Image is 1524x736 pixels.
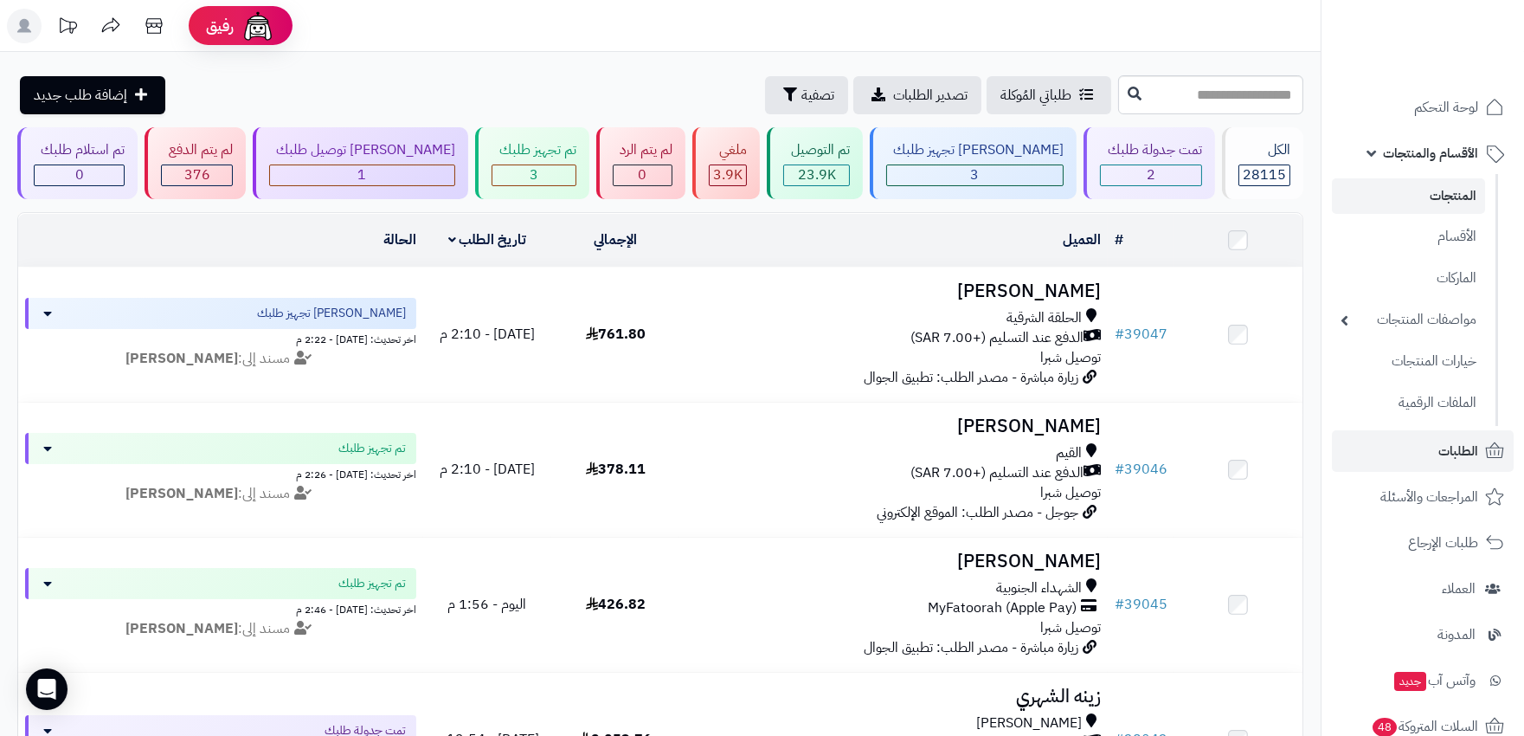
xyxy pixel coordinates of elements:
[1115,594,1124,615] span: #
[241,9,275,43] img: ai-face.png
[1408,531,1478,555] span: طلبات الإرجاع
[594,229,637,250] a: الإجمالي
[35,165,124,185] div: 0
[1100,140,1201,160] div: تمت جدولة طلبك
[1332,522,1514,564] a: طلبات الإرجاع
[34,140,125,160] div: تم استلام طلبك
[357,165,366,185] span: 1
[26,668,68,710] div: Open Intercom Messenger
[710,165,746,185] div: 3864
[1437,623,1476,647] span: المدونة
[887,165,1063,185] div: 3
[1332,260,1485,297] a: الماركات
[638,165,646,185] span: 0
[910,463,1084,483] span: الدفع عند التسليم (+7.00 SAR)
[801,85,834,106] span: تصفية
[686,416,1100,436] h3: [PERSON_NAME]
[864,637,1078,658] span: زيارة مباشرة - مصدر الطلب: تطبيق الجوال
[1438,439,1478,463] span: الطلبات
[1332,660,1514,701] a: وآتس آبجديد
[866,127,1080,199] a: [PERSON_NAME] تجهيز طلبك 3
[25,464,416,482] div: اخر تحديث: [DATE] - 2:26 م
[1392,668,1476,693] span: وآتس آب
[206,16,234,36] span: رفيق
[1332,178,1485,214] a: المنتجات
[1383,141,1478,165] span: الأقسام والمنتجات
[1238,140,1290,160] div: الكل
[709,140,747,160] div: ملغي
[686,552,1100,571] h3: [PERSON_NAME]
[686,281,1100,301] h3: [PERSON_NAME]
[161,140,232,160] div: لم يتم الدفع
[1442,577,1476,601] span: العملاء
[877,502,1078,523] span: جوجل - مصدر الطلب: الموقع الإلكتروني
[853,76,981,114] a: تصدير الطلبات
[1219,127,1307,199] a: الكل28115
[1243,165,1286,185] span: 28115
[686,687,1100,707] h3: زينه الشهري
[1332,384,1485,422] a: الملفات الرقمية
[864,367,1078,388] span: زيارة مباشرة - مصدر الطلب: تطبيق الجوال
[1332,343,1485,380] a: خيارات المنتجات
[987,76,1111,114] a: طلباتي المُوكلة
[1101,165,1200,185] div: 2
[125,618,238,639] strong: [PERSON_NAME]
[1056,443,1082,463] span: القيم
[1115,594,1167,615] a: #39045
[12,484,429,504] div: مسند إلى:
[970,165,979,185] span: 3
[1332,430,1514,472] a: الطلبات
[614,165,672,185] div: 0
[1000,85,1071,106] span: طلباتي المُوكلة
[586,324,646,345] span: 761.80
[472,127,592,199] a: تم تجهيز طلبك 3
[928,598,1077,618] span: MyFatoorah (Apple Pay)
[1006,308,1082,328] span: الحلقة الشرقية
[1040,617,1101,638] span: توصيل شبرا
[447,594,526,615] span: اليوم - 1:56 م
[765,76,848,114] button: تصفية
[14,127,141,199] a: تم استلام طلبك 0
[976,713,1082,733] span: [PERSON_NAME]
[1063,229,1101,250] a: العميل
[257,305,406,322] span: [PERSON_NAME] تجهيز طلبك
[763,127,865,199] a: تم التوصيل 23.9K
[1380,485,1478,509] span: المراجعات والأسئلة
[689,127,763,199] a: ملغي 3.9K
[75,165,84,185] span: 0
[440,459,535,480] span: [DATE] - 2:10 م
[1115,459,1124,480] span: #
[125,348,238,369] strong: [PERSON_NAME]
[141,127,248,199] a: لم يتم الدفع 376
[1115,324,1167,345] a: #39047
[1040,482,1101,503] span: توصيل شبرا
[338,575,406,592] span: تم تجهيز طلبك
[269,140,455,160] div: [PERSON_NAME] توصيل طلبك
[1040,347,1101,368] span: توصيل شبرا
[1115,459,1167,480] a: #39046
[46,9,89,48] a: تحديثات المنصة
[20,76,165,114] a: إضافة طلب جديد
[530,165,538,185] span: 3
[492,165,575,185] div: 3
[613,140,672,160] div: لم يتم الرد
[12,349,429,369] div: مسند إلى:
[184,165,210,185] span: 376
[492,140,576,160] div: تم تجهيز طلبك
[893,85,968,106] span: تصدير الطلبات
[12,619,429,639] div: مسند إلى:
[1332,568,1514,610] a: العملاء
[338,440,406,457] span: تم تجهيز طلبك
[1332,218,1485,255] a: الأقسام
[249,127,472,199] a: [PERSON_NAME] توصيل طلبك 1
[125,483,238,504] strong: [PERSON_NAME]
[996,578,1082,598] span: الشهداء الجنوبية
[1394,672,1426,691] span: جديد
[1332,476,1514,518] a: المراجعات والأسئلة
[1406,36,1508,72] img: logo-2.png
[1147,165,1155,185] span: 2
[910,328,1084,348] span: الدفع عند التسليم (+7.00 SAR)
[448,229,527,250] a: تاريخ الطلب
[586,459,646,480] span: 378.11
[383,229,416,250] a: الحالة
